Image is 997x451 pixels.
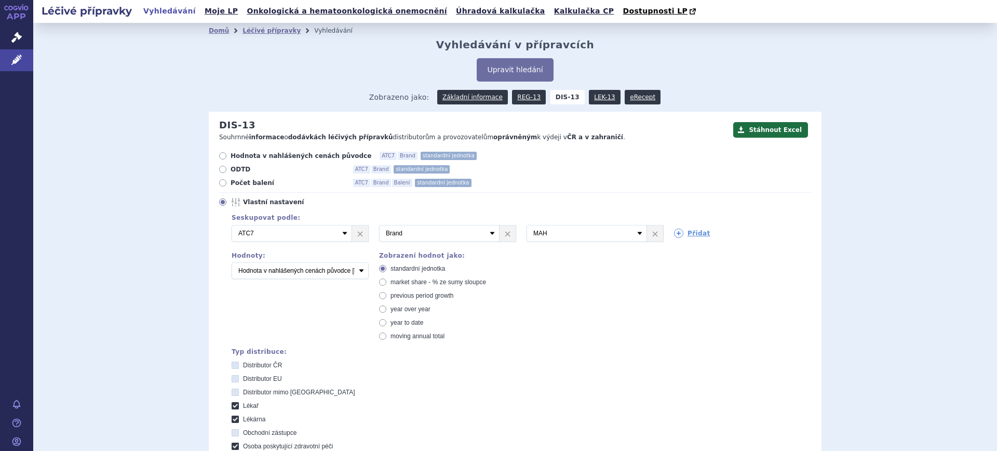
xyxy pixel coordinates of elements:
span: Lékárna [243,416,265,423]
span: ATC7 [380,152,397,160]
strong: ČR a v zahraničí [567,134,623,141]
span: market share - % ze sumy sloupce [390,278,486,286]
span: Vlastní nastavení [243,198,357,206]
div: Hodnoty: [232,252,369,259]
span: Brand [371,165,391,174]
strong: informace [249,134,285,141]
a: Dostupnosti LP [619,4,701,19]
a: × [500,225,516,241]
span: Lékař [243,402,259,409]
a: Úhradová kalkulačka [453,4,548,18]
span: Dostupnosti LP [623,7,688,15]
div: 3 [221,225,811,242]
span: previous period growth [390,292,453,299]
a: REG-13 [512,90,546,104]
a: Základní informace [437,90,508,104]
button: Stáhnout Excel [733,122,808,138]
a: Vyhledávání [140,4,199,18]
span: Zobrazeno jako: [369,90,429,104]
a: Domů [209,27,229,34]
a: Přidat [674,229,710,238]
div: Seskupovat podle: [221,214,811,221]
span: standardní jednotka [421,152,477,160]
button: Upravit hledání [477,58,553,82]
div: Zobrazení hodnot jako: [379,252,516,259]
span: standardní jednotka [415,179,471,187]
span: Brand [398,152,417,160]
a: × [352,225,368,241]
span: Distributor EU [243,375,282,382]
span: Distributor mimo [GEOGRAPHIC_DATA] [243,389,355,396]
span: moving annual total [390,333,444,340]
strong: oprávněným [493,134,537,141]
span: Osoba poskytující zdravotní péči [243,443,333,450]
span: Brand [371,179,391,187]
a: LEK-13 [589,90,620,104]
span: year over year [390,306,430,313]
div: Typ distribuce: [232,348,811,355]
span: standardní jednotka [390,265,445,272]
p: Souhrnné o distributorům a provozovatelům k výdeji v . [219,133,728,142]
span: ODTD [231,165,345,174]
a: eRecept [625,90,661,104]
strong: DIS-13 [550,90,585,104]
span: Hodnota v nahlášených cenách původce [231,152,371,160]
a: Onkologická a hematoonkologická onemocnění [244,4,450,18]
a: × [647,225,663,241]
h2: DIS-13 [219,120,255,131]
span: ATC7 [353,165,370,174]
li: Vyhledávání [314,23,366,38]
span: Balení [392,179,412,187]
span: Distributor ČR [243,362,282,369]
a: Moje LP [201,4,241,18]
span: standardní jednotka [394,165,450,174]
a: Kalkulačka CP [551,4,617,18]
strong: dodávkách léčivých přípravků [288,134,393,141]
h2: Léčivé přípravky [33,4,140,18]
h2: Vyhledávání v přípravcích [436,38,595,51]
span: ATC7 [353,179,370,187]
span: Obchodní zástupce [243,429,297,436]
span: Počet balení [231,179,345,187]
span: year to date [390,319,423,326]
a: Léčivé přípravky [242,27,301,34]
